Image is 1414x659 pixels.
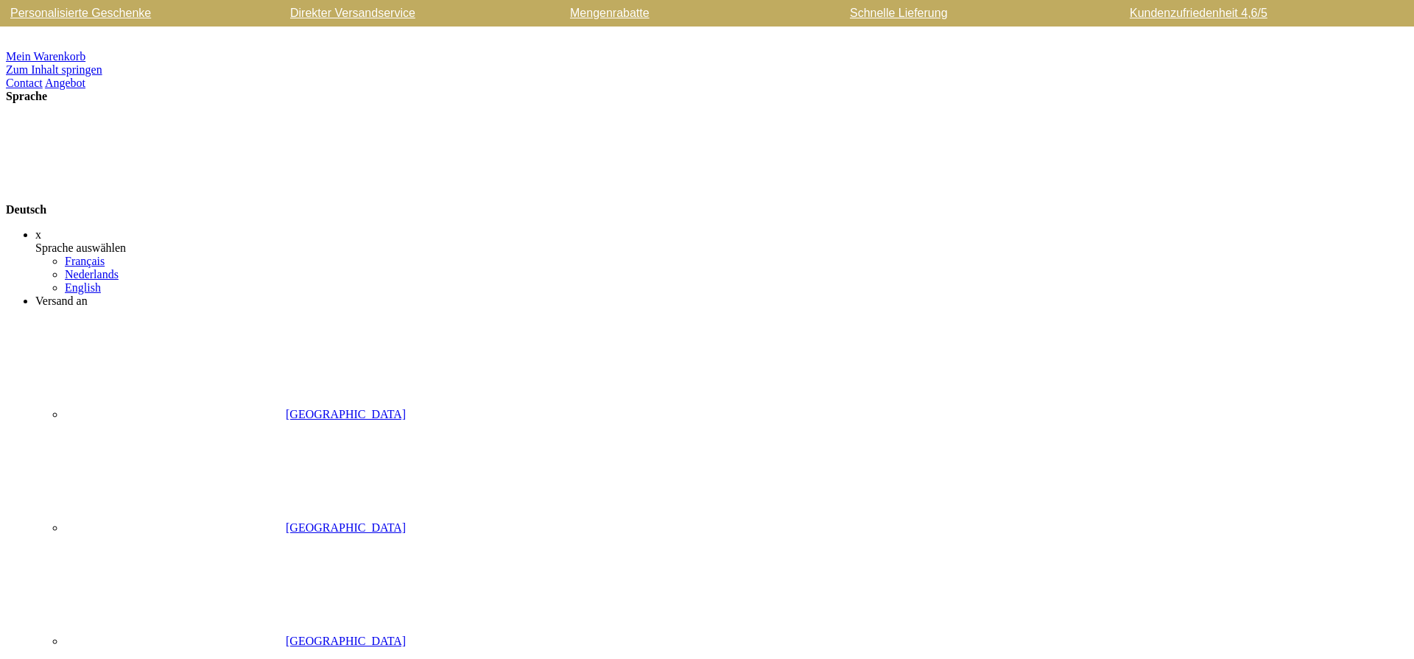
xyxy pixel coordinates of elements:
a: Schnelle Lieferung [847,7,1089,19]
a: Mein Warenkorb [6,50,85,63]
a: English [65,281,101,294]
a: [GEOGRAPHIC_DATA] [65,521,406,534]
a: Mengenrabatte [567,7,809,19]
a: Direkter Versandservice [287,7,530,19]
a: Nederlands [65,268,119,281]
div: Versand an [35,295,1408,308]
a: Angebot [45,77,85,89]
a: Zum Inhalt springen [6,63,102,76]
span: Deutsch [6,203,46,216]
a: Kundenzufriedenheit 4,6/5 [1127,7,1369,19]
a: Français [65,255,105,267]
div: x [35,228,1408,242]
a: Personalisierte Geschenke [7,7,250,19]
div: Sprache auswählen [35,242,1408,255]
a: [GEOGRAPHIC_DATA] [65,635,406,647]
a: Contact [6,77,43,89]
a: [GEOGRAPHIC_DATA] [65,408,406,420]
span: Sprache [6,90,47,102]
